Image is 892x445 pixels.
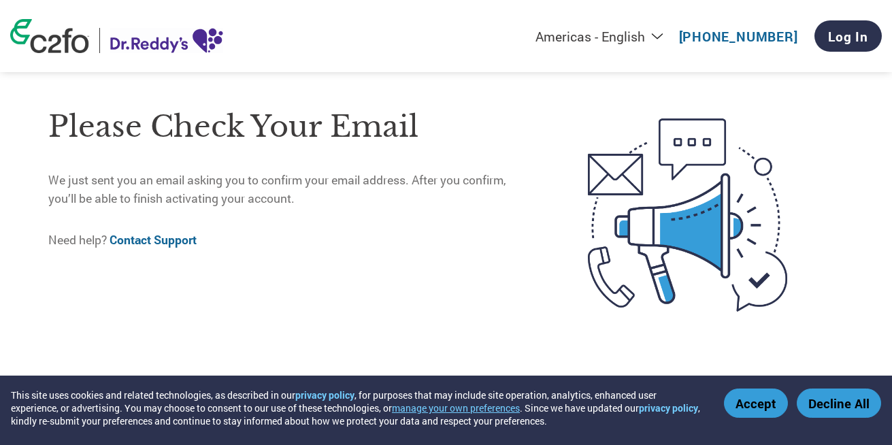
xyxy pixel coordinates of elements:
a: Log In [814,20,882,52]
button: manage your own preferences [392,401,520,414]
a: [PHONE_NUMBER] [679,28,798,45]
p: We just sent you an email asking you to confirm your email address. After you confirm, you’ll be ... [48,171,531,208]
button: Decline All [797,389,881,418]
p: Need help? [48,231,531,249]
img: Dr. Reddy’s [110,28,223,53]
h1: Please check your email [48,105,531,149]
a: privacy policy [295,389,354,401]
button: Accept [724,389,788,418]
a: Contact Support [110,232,197,248]
a: privacy policy [639,401,698,414]
img: c2fo logo [10,19,89,53]
div: This site uses cookies and related technologies, as described in our , for purposes that may incl... [11,389,704,427]
img: open-email [531,94,844,336]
